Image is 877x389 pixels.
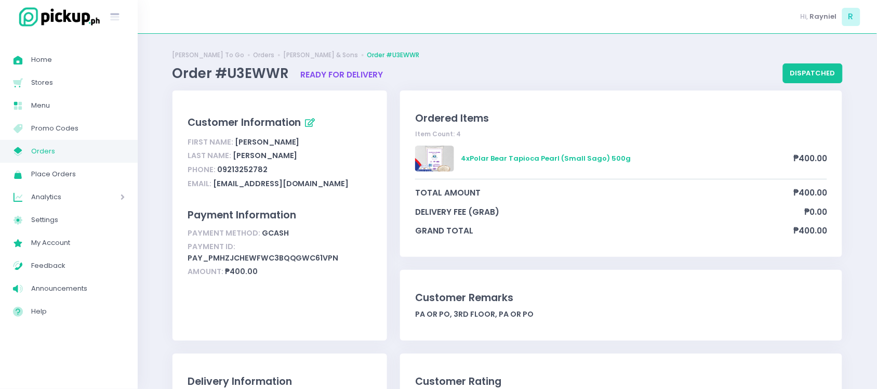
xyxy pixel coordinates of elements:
div: [PERSON_NAME] [188,135,372,149]
span: Last Name: [188,150,231,161]
span: Orders [31,145,125,158]
span: Settings [31,213,125,227]
span: Hi, [801,11,808,22]
span: R [842,8,860,26]
div: Delivery Information [188,374,372,389]
div: Customer Remarks [415,290,827,305]
span: Feedback [31,259,125,273]
button: dispatched [783,63,843,83]
span: Announcements [31,282,125,295]
div: Customer Information [188,114,372,132]
div: [EMAIL_ADDRESS][DOMAIN_NAME] [188,177,372,191]
span: Home [31,53,125,67]
div: Customer Rating [415,374,827,389]
span: Menu [31,99,125,112]
span: ready for delivery [301,69,383,80]
div: ₱400.00 [188,265,372,279]
span: ₱0.00 [804,206,827,218]
span: Amount: [188,266,223,277]
span: Help [31,305,125,318]
div: Payment Information [188,208,372,223]
span: grand total [415,225,793,237]
span: Place Orders [31,167,125,181]
span: total amount [415,187,793,199]
span: Phone: [188,164,216,175]
div: pay_PmhZJChEWFWC3BQQgwc61Vpn [188,240,372,265]
div: [PERSON_NAME] [188,149,372,163]
span: Payment ID: [188,241,235,252]
div: Item Count: 4 [415,129,827,139]
span: Order #U3EWWR [172,64,293,83]
a: Orders [254,50,275,60]
div: Ordered Items [415,111,827,126]
span: Promo Codes [31,122,125,135]
span: delivery fee (grab) [415,206,804,218]
a: Order #U3EWWR [367,50,420,60]
span: Rayniel [810,11,837,22]
div: gcash [188,226,372,240]
span: First Name: [188,137,233,147]
a: [PERSON_NAME] To Go [172,50,245,60]
div: 09213252782 [188,163,372,177]
img: logo [13,6,101,28]
span: Analytics [31,190,91,204]
span: Stores [31,76,125,89]
span: ₱400.00 [793,225,827,237]
a: [PERSON_NAME] & Sons [284,50,358,60]
span: Email: [188,178,211,189]
span: My Account [31,236,125,250]
span: Payment Method: [188,228,260,238]
span: ₱400.00 [793,187,827,199]
div: Pa OR po, 3rd floor, Pa OR po [415,309,827,320]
